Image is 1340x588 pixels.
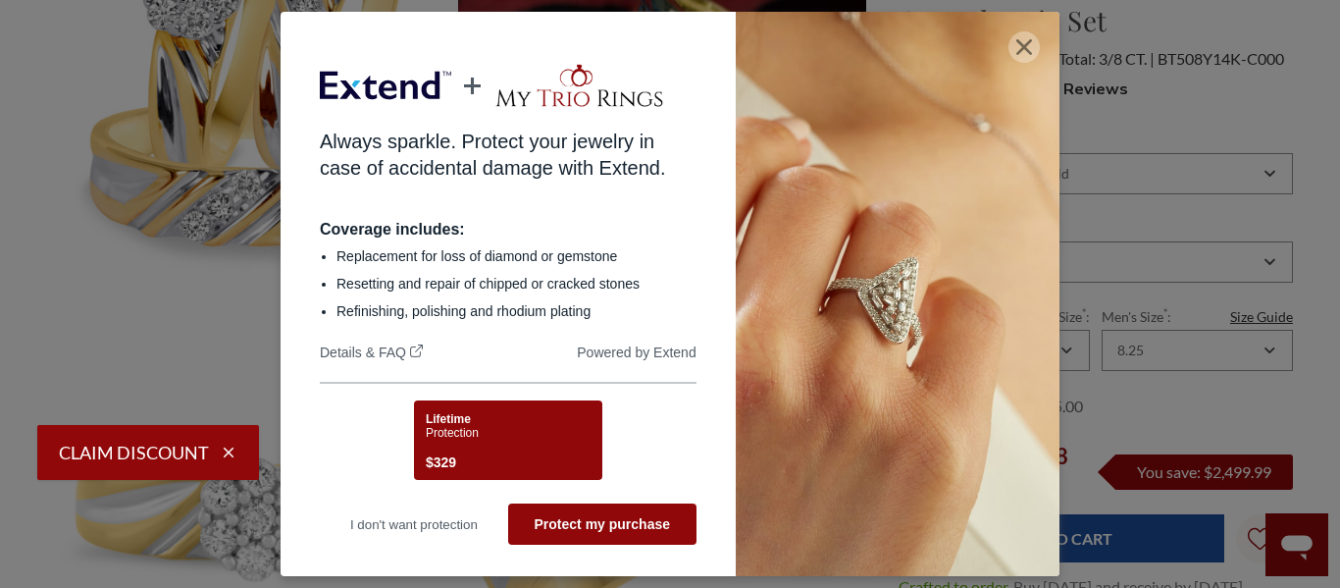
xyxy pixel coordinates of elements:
[320,221,696,239] div: Coverage includes:
[577,345,696,364] div: Powered by Extend
[508,504,696,545] button: Protect my purchase
[426,426,479,440] span: Protection
[336,246,696,266] li: Replacement for loss of diamond or gemstone
[336,301,696,321] li: Refinishing, polishing and rhodium plating
[426,451,456,474] span: $329
[414,401,602,480] button: LifetimeProtection$329
[426,412,471,426] span: Lifetime
[493,62,665,110] img: merchant logo
[37,425,259,480] button: Claim Discount
[320,56,451,115] img: Extend logo
[320,131,665,179] span: Always sparkle. Protect your jewelry in case of accidental damage with Extend.
[320,504,508,545] button: I don't want protection
[320,345,423,364] a: Details & FAQ
[336,274,696,294] li: Resetting and repair of chipped or cracked stones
